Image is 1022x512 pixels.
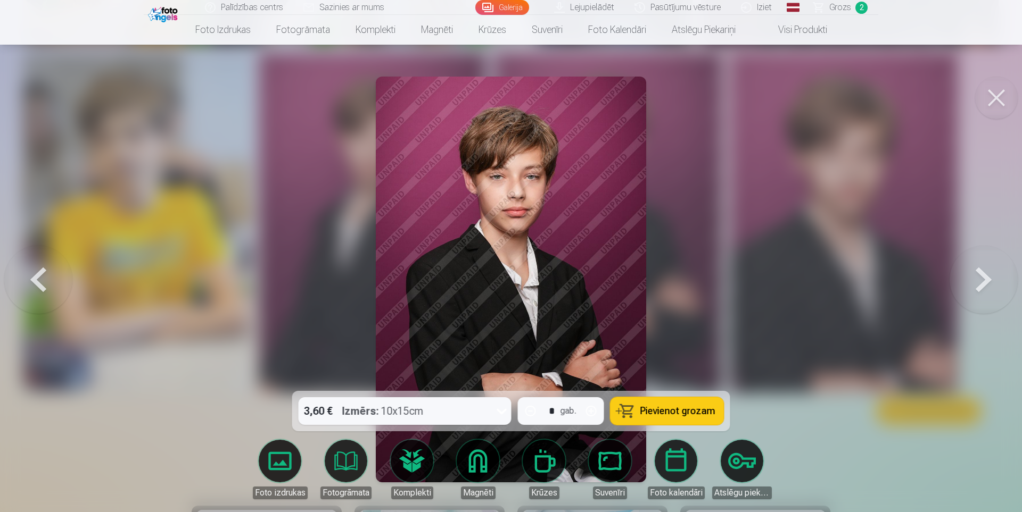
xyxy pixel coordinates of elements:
[342,397,424,425] div: 10x15cm
[519,15,575,45] a: Suvenīri
[183,15,263,45] a: Foto izdrukas
[263,15,343,45] a: Fotogrāmata
[855,2,868,14] span: 2
[299,397,338,425] div: 3,60 €
[343,15,408,45] a: Komplekti
[829,1,851,14] span: Grozs
[659,15,748,45] a: Atslēgu piekariņi
[575,15,659,45] a: Foto kalendāri
[466,15,519,45] a: Krūzes
[408,15,466,45] a: Magnēti
[748,15,840,45] a: Visi produkti
[148,4,180,22] img: /fa1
